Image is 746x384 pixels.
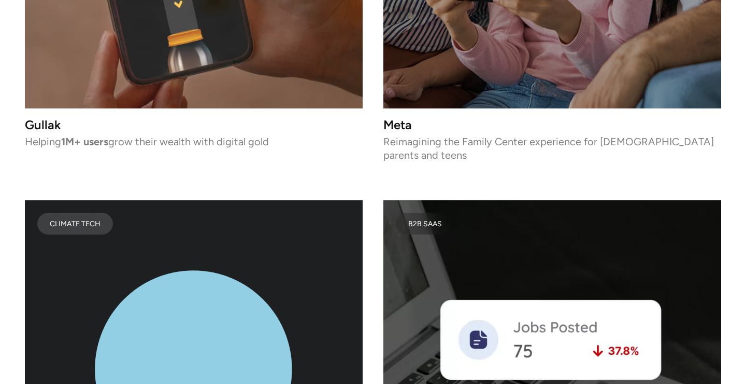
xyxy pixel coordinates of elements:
strong: 1M+ users [61,135,108,148]
div: B2B SaaS [408,221,442,226]
h3: Meta [383,121,721,130]
h3: Gullak [25,121,363,130]
div: Climate Tech [50,221,101,226]
p: Reimagining the Family Center experience for [DEMOGRAPHIC_DATA] parents and teens [383,138,721,159]
p: Helping grow their wealth with digital gold [25,138,363,145]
